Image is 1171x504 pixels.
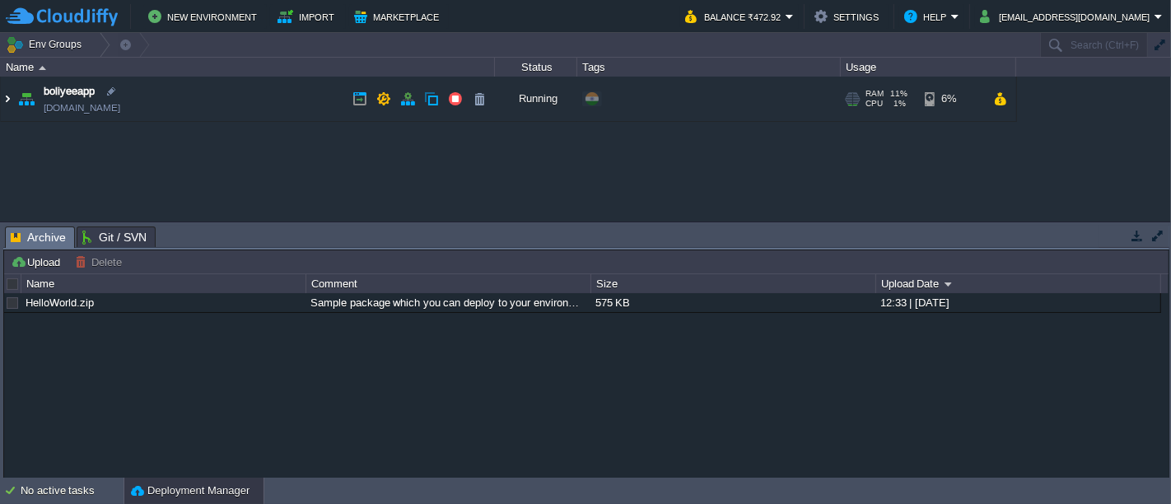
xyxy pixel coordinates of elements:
[889,99,906,109] span: 1%
[39,66,46,70] img: AMDAwAAAACH5BAEAAAAALAAAAAABAAEAAAICRAEAOw==
[11,254,65,269] button: Upload
[11,227,66,248] span: Archive
[925,77,978,121] div: 6%
[44,100,120,116] a: [DOMAIN_NAME]
[21,478,124,504] div: No active tasks
[278,7,339,26] button: Import
[26,296,94,309] a: HelloWorld.zip
[75,254,127,269] button: Delete
[876,293,1159,312] div: 12:33 | [DATE]
[15,77,38,121] img: AMDAwAAAACH5BAEAAAAALAAAAAABAAEAAAICRAEAOw==
[22,274,306,293] div: Name
[890,89,907,99] span: 11%
[685,7,786,26] button: Balance ₹472.92
[44,83,95,100] a: boliyeeapp
[495,77,577,121] div: Running
[6,7,118,27] img: CloudJiffy
[1,77,14,121] img: AMDAwAAAACH5BAEAAAAALAAAAAABAAEAAAICRAEAOw==
[980,7,1155,26] button: [EMAIL_ADDRESS][DOMAIN_NAME]
[6,33,87,56] button: Env Groups
[814,7,884,26] button: Settings
[82,227,147,247] span: Git / SVN
[496,58,576,77] div: Status
[2,58,494,77] div: Name
[904,7,951,26] button: Help
[592,274,875,293] div: Size
[131,483,250,499] button: Deployment Manager
[842,58,1015,77] div: Usage
[354,7,444,26] button: Marketplace
[148,7,262,26] button: New Environment
[306,293,590,312] div: Sample package which you can deploy to your environment. Feel free to delete and upload a package...
[307,274,590,293] div: Comment
[865,89,884,99] span: RAM
[591,293,875,312] div: 575 KB
[865,99,883,109] span: CPU
[877,274,1160,293] div: Upload Date
[578,58,840,77] div: Tags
